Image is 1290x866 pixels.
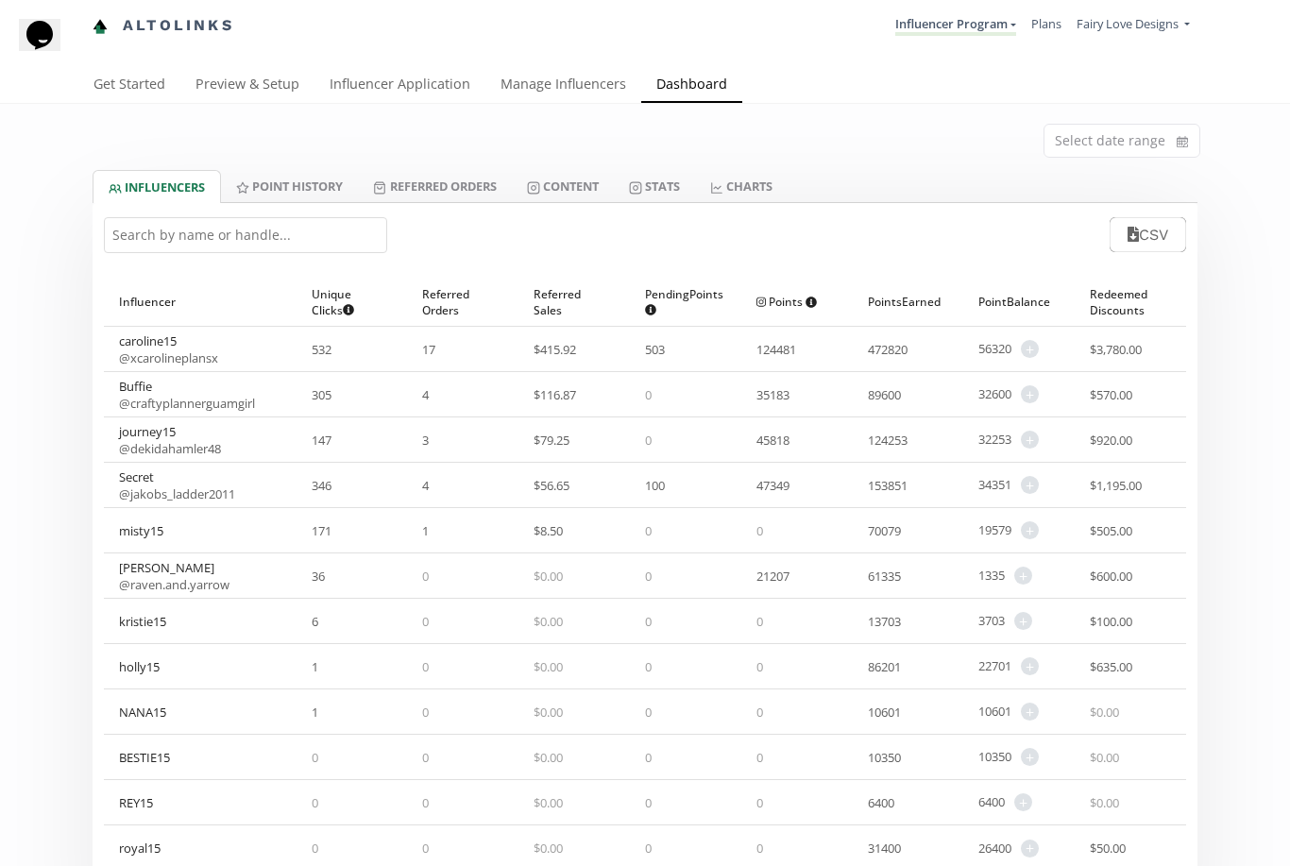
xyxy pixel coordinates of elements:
[1090,278,1171,326] div: Redeemed Discounts
[422,794,429,811] span: 0
[312,613,318,630] span: 6
[534,658,563,675] span: $ 0.00
[868,386,901,403] span: 89600
[119,658,160,675] div: holly15
[868,704,901,721] span: 10601
[119,749,170,766] div: BESTIE15
[645,749,652,766] span: 0
[1014,567,1032,585] span: +
[695,170,788,202] a: CHARTS
[978,431,1011,449] span: 32253
[119,559,229,593] div: [PERSON_NAME]
[312,568,325,585] span: 36
[868,840,901,857] span: 31400
[93,170,221,203] a: INFLUENCERS
[645,704,652,721] span: 0
[756,613,763,630] span: 0
[104,217,387,253] input: Search by name or handle...
[534,278,615,326] div: Referred Sales
[422,613,429,630] span: 0
[756,294,818,310] span: Points
[512,170,614,202] a: Content
[645,341,665,358] span: 503
[534,386,576,403] span: $ 116.87
[119,395,255,412] a: @craftyplannerguamgirl
[312,840,318,857] span: 0
[756,341,796,358] span: 124481
[358,170,511,202] a: Referred Orders
[119,704,166,721] div: NANA15
[93,19,108,34] img: favicon-32x32.png
[1021,476,1039,494] span: +
[119,423,221,457] div: journey15
[1090,386,1132,403] span: $ 570.00
[1021,521,1039,539] span: +
[119,378,255,412] div: Buffie
[645,613,652,630] span: 0
[868,794,894,811] span: 6400
[119,349,218,366] a: @xcarolineplansx
[1090,341,1142,358] span: $ 3,780.00
[422,477,429,494] span: 4
[1090,704,1119,721] span: $ 0.00
[978,703,1011,721] span: 10601
[422,278,503,326] div: Referred Orders
[1021,840,1039,858] span: +
[119,840,161,857] div: royal15
[756,568,789,585] span: 21207
[868,568,901,585] span: 61335
[645,794,652,811] span: 0
[119,468,235,502] div: Secret
[119,278,281,326] div: Influencer
[978,657,1011,675] span: 22701
[534,749,563,766] span: $ 0.00
[119,522,163,539] div: misty15
[1090,658,1132,675] span: $ 635.00
[978,748,1011,766] span: 10350
[645,386,652,403] span: 0
[1177,132,1188,151] svg: calendar
[1110,217,1186,252] button: CSV
[868,477,908,494] span: 153851
[756,840,763,857] span: 0
[756,432,789,449] span: 45818
[645,286,723,318] span: Pending Points
[1014,793,1032,811] span: +
[868,341,908,358] span: 472820
[978,476,1011,494] span: 34351
[312,658,318,675] span: 1
[1014,612,1032,630] span: +
[1090,568,1132,585] span: $ 600.00
[868,658,901,675] span: 86201
[422,840,429,857] span: 0
[422,568,429,585] span: 0
[645,568,652,585] span: 0
[645,477,665,494] span: 100
[1021,385,1039,403] span: +
[1090,613,1132,630] span: $ 100.00
[534,613,563,630] span: $ 0.00
[93,10,234,42] a: Altolinks
[534,840,563,857] span: $ 0.00
[1021,340,1039,358] span: +
[312,286,378,318] span: Unique Clicks
[1077,15,1179,32] span: Fairy Love Designs
[119,332,218,366] div: caroline15
[978,340,1011,358] span: 56320
[614,170,695,202] a: Stats
[312,341,331,358] span: 532
[978,567,1005,585] span: 1335
[312,386,331,403] span: 305
[422,432,429,449] span: 3
[645,658,652,675] span: 0
[756,749,763,766] span: 0
[868,749,901,766] span: 10350
[1031,15,1061,32] a: Plans
[534,477,569,494] span: $ 56.65
[645,432,652,449] span: 0
[1090,749,1119,766] span: $ 0.00
[312,477,331,494] span: 346
[119,613,166,630] div: kristie15
[1021,748,1039,766] span: +
[78,67,180,105] a: Get Started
